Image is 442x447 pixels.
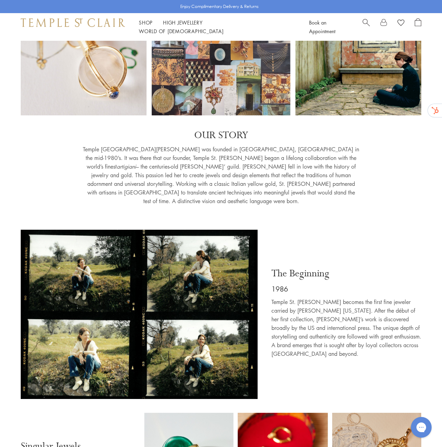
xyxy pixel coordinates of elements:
[309,19,335,35] a: Book an Appointment
[83,129,359,142] p: OUR STORY
[83,145,359,206] p: Temple [GEOGRAPHIC_DATA][PERSON_NAME] was founded in [GEOGRAPHIC_DATA], [GEOGRAPHIC_DATA] in the ...
[21,18,125,27] img: Temple St. Clair
[117,163,136,170] em: artigiani
[271,298,421,358] p: Temple St. [PERSON_NAME] becomes the first fine jeweler carried by [PERSON_NAME] [US_STATE]. Afte...
[407,415,435,440] iframe: Gorgias live chat messenger
[363,18,370,36] a: Search
[271,267,421,280] p: The Beginning
[163,19,203,26] a: High JewelleryHigh Jewellery
[139,28,223,35] a: World of [DEMOGRAPHIC_DATA]World of [DEMOGRAPHIC_DATA]
[415,18,421,36] a: Open Shopping Bag
[139,18,294,36] nav: Main navigation
[397,18,404,29] a: View Wishlist
[271,283,421,294] p: 1986
[180,3,259,10] p: Enjoy Complimentary Delivery & Returns
[139,19,153,26] a: ShopShop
